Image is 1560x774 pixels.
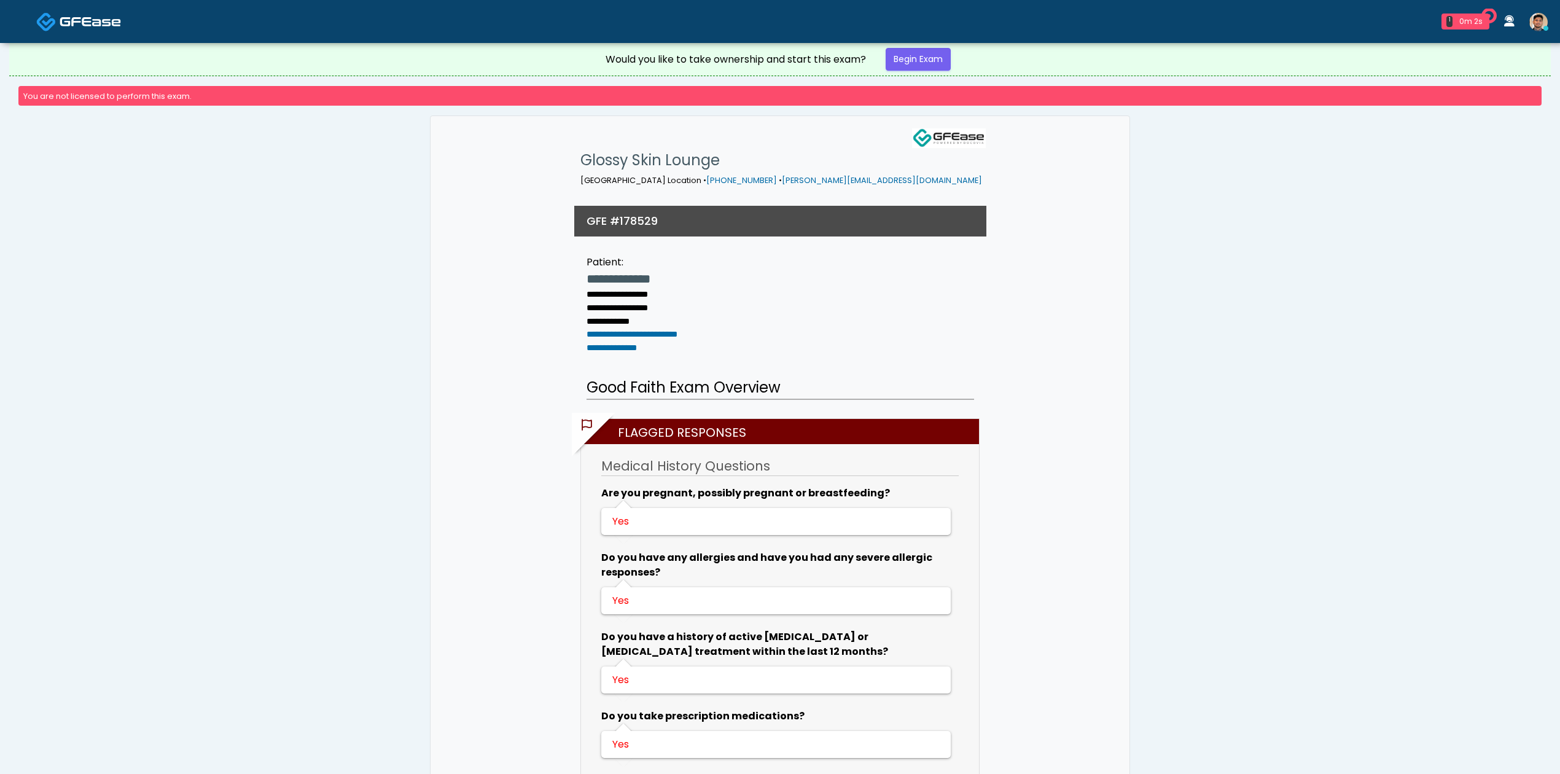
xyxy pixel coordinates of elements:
[612,514,937,529] div: Yes
[706,175,777,186] a: [PHONE_NUMBER]
[587,255,677,270] div: Patient:
[1434,9,1497,34] a: 1 0m 2s
[60,15,121,28] img: Docovia
[779,175,782,186] span: •
[587,419,979,444] h2: Flagged Responses
[912,128,986,148] img: GFEase Logo
[580,175,982,186] small: [GEOGRAPHIC_DATA] Location
[612,673,937,687] div: Yes
[587,377,974,400] h2: Good Faith Exam Overview
[601,709,805,723] b: Do you take prescription medications?
[36,1,121,41] a: Docovia
[612,737,937,752] div: Yes
[612,593,937,608] div: Yes
[1446,16,1453,27] div: 1
[601,550,932,579] b: Do you have any allergies and have you had any severe allergic responses?
[886,48,951,71] a: Begin Exam
[782,175,982,186] a: [PERSON_NAME][EMAIL_ADDRESS][DOMAIN_NAME]
[580,148,982,173] h1: Glossy Skin Lounge
[601,457,959,476] h3: Medical History Questions
[23,91,192,101] small: You are not licensed to perform this exam.
[36,12,57,32] img: Docovia
[1457,16,1484,27] div: 0m 2s
[1529,13,1548,31] img: Kenner Medina
[601,630,888,659] b: Do you have a history of active [MEDICAL_DATA] or [MEDICAL_DATA] treatment within the last 12 mon...
[606,52,866,67] div: Would you like to take ownership and start this exam?
[703,175,706,186] span: •
[587,213,658,229] h3: GFE #178529
[601,486,890,500] b: Are you pregnant, possibly pregnant or breastfeeding?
